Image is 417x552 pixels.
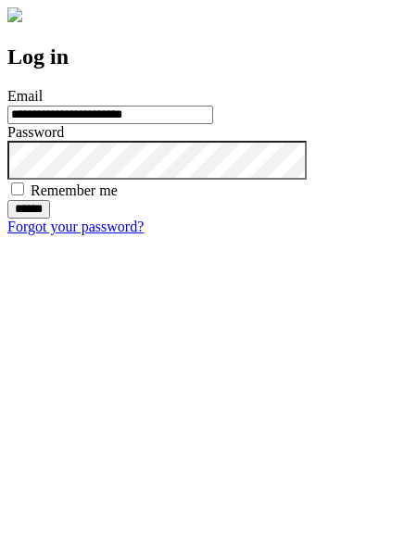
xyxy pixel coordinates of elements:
[31,182,118,198] label: Remember me
[7,44,410,69] h2: Log in
[7,219,144,234] a: Forgot your password?
[7,7,22,22] img: logo-4e3dc11c47720685a147b03b5a06dd966a58ff35d612b21f08c02c0306f2b779.png
[7,88,43,104] label: Email
[7,124,64,140] label: Password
